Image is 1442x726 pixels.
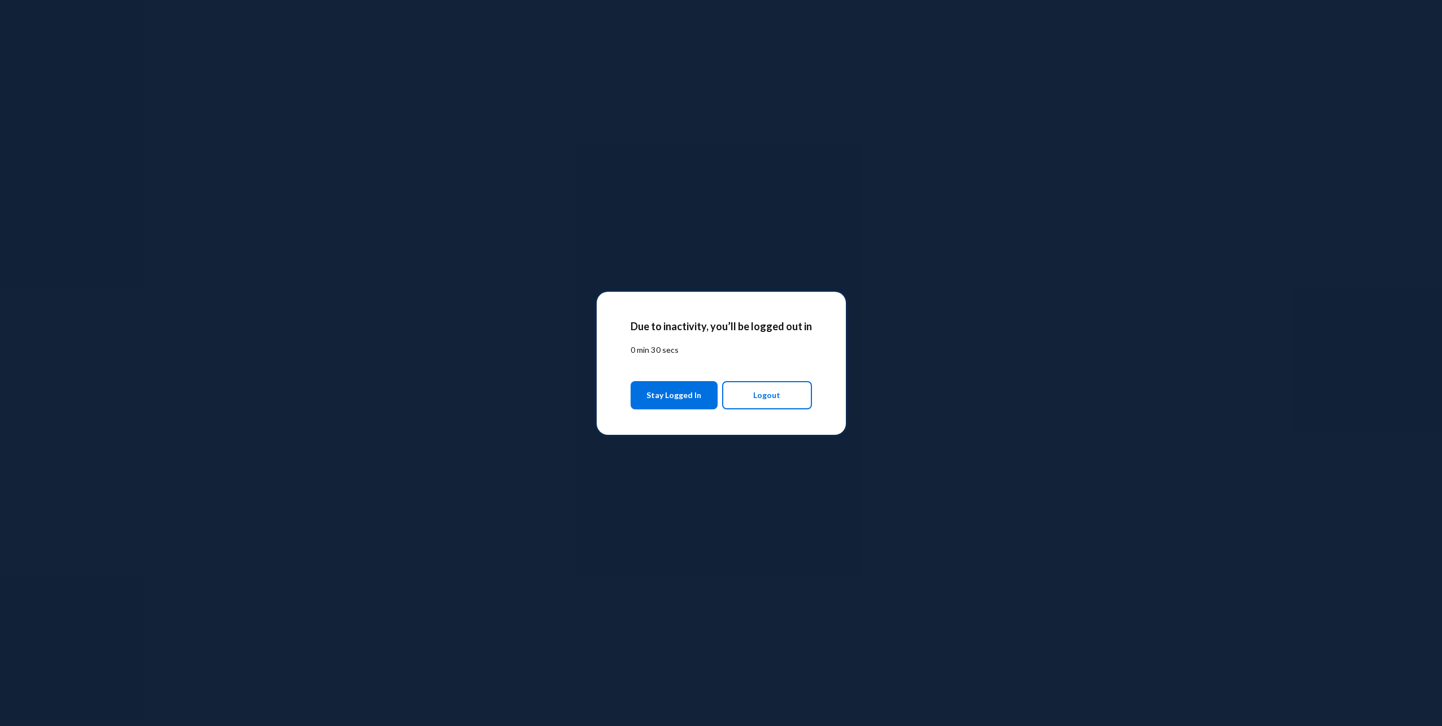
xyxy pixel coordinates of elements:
[753,386,780,405] span: Logout
[631,381,718,409] button: Stay Logged In
[631,320,812,332] h2: Due to inactivity, you’ll be logged out in
[631,344,812,356] p: 0 min 30 secs
[722,381,812,409] button: Logout
[646,385,701,405] span: Stay Logged In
